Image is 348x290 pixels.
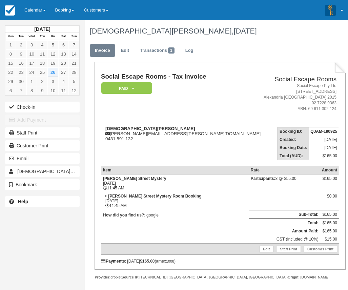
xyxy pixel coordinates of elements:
[249,235,320,244] td: GST (Included @ 10%)
[101,174,249,192] td: [DATE] 11:45 AM
[105,126,195,131] strong: [DEMOGRAPHIC_DATA][PERSON_NAME]
[103,213,144,217] strong: How did you find us?
[26,86,37,95] a: 8
[16,68,26,77] a: 23
[5,127,80,138] a: Staff Print
[16,77,26,86] a: 30
[288,275,298,279] strong: Origin
[37,59,47,68] a: 18
[168,47,175,54] span: 1
[37,40,47,49] a: 4
[16,49,26,59] a: 9
[101,82,152,94] em: Paid
[320,227,339,235] td: $165.00
[26,68,37,77] a: 24
[5,68,16,77] a: 22
[320,235,339,244] td: $15.00
[101,73,261,80] h1: Social Escape Rooms - Tax Invoice
[249,166,320,174] th: Rate
[16,59,26,68] a: 16
[34,26,50,32] strong: [DATE]
[37,68,47,77] a: 25
[101,259,339,264] div: : [DATE] (amex )
[264,83,336,112] address: Social Escape Pty Ltd [STREET_ADDRESS] Alexandria [GEOGRAPHIC_DATA] 2015 02 7228 9363 ABN: 69 611...
[69,40,79,49] a: 7
[140,259,155,264] strong: $165.00
[58,59,69,68] a: 20
[5,196,80,207] a: Help
[48,40,58,49] a: 5
[322,194,337,204] div: $0.00
[26,40,37,49] a: 3
[26,33,37,40] th: Wed
[37,77,47,86] a: 2
[58,33,69,40] th: Sat
[26,77,37,86] a: 1
[58,86,69,95] a: 11
[37,33,47,40] th: Thu
[90,44,115,57] a: Invoice
[5,102,80,112] button: Check-in
[325,5,336,16] img: A3
[101,82,150,95] a: Paid
[249,174,320,192] td: 3 @ $55.00
[16,86,26,95] a: 7
[101,126,261,141] div: [PERSON_NAME][EMAIL_ADDRESS][PERSON_NAME][DOMAIN_NAME] 0431 591 132
[276,246,301,252] a: Staff Print
[37,49,47,59] a: 11
[234,27,257,35] span: [DATE]
[48,49,58,59] a: 12
[320,219,339,227] td: $165.00
[69,49,79,59] a: 14
[5,166,80,177] a: [DEMOGRAPHIC_DATA][PERSON_NAME]
[180,44,199,57] a: Log
[5,40,16,49] a: 1
[69,86,79,95] a: 12
[48,77,58,86] a: 3
[278,144,309,152] th: Booking Date:
[251,176,275,181] strong: Participants
[48,86,58,95] a: 10
[37,86,47,95] a: 9
[26,59,37,68] a: 17
[5,5,15,16] img: checkfront-main-nav-mini-logo.png
[249,210,320,219] th: Sub-Total:
[90,27,341,35] h1: [DEMOGRAPHIC_DATA][PERSON_NAME],
[95,275,345,280] div: droplet [TECHNICAL_ID] ([GEOGRAPHIC_DATA], [GEOGRAPHIC_DATA], [GEOGRAPHIC_DATA]) : [DOMAIN_NAME]
[103,212,247,219] p: : google
[166,259,174,263] small: 1008
[122,275,140,279] strong: Source IP:
[5,33,16,40] th: Mon
[16,40,26,49] a: 2
[5,115,80,125] button: Add Payment
[69,33,79,40] th: Sun
[309,152,339,160] td: $165.00
[5,179,80,190] button: Bookmark
[309,136,339,144] td: [DATE]
[278,136,309,144] th: Created:
[259,246,273,252] a: Edit
[310,129,337,134] strong: QJAM-190925
[320,210,339,219] td: $165.00
[69,77,79,86] a: 5
[116,44,134,57] a: Edit
[101,192,249,210] td: [DATE] 11:45 AM
[58,77,69,86] a: 4
[322,176,337,186] div: $165.00
[95,275,110,279] strong: Provider:
[48,68,58,77] a: 26
[320,166,339,174] th: Amount
[5,140,80,151] a: Customer Print
[108,194,201,199] strong: [PERSON_NAME] Street Mystery Room Booking
[26,49,37,59] a: 10
[58,40,69,49] a: 6
[16,33,26,40] th: Tue
[5,153,80,164] button: Email
[101,166,249,174] th: Item
[135,44,180,57] a: Transactions1
[58,49,69,59] a: 13
[17,169,109,174] span: [DEMOGRAPHIC_DATA][PERSON_NAME]
[103,176,166,181] strong: [PERSON_NAME] Street Mystery
[58,68,69,77] a: 27
[249,219,320,227] th: Total:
